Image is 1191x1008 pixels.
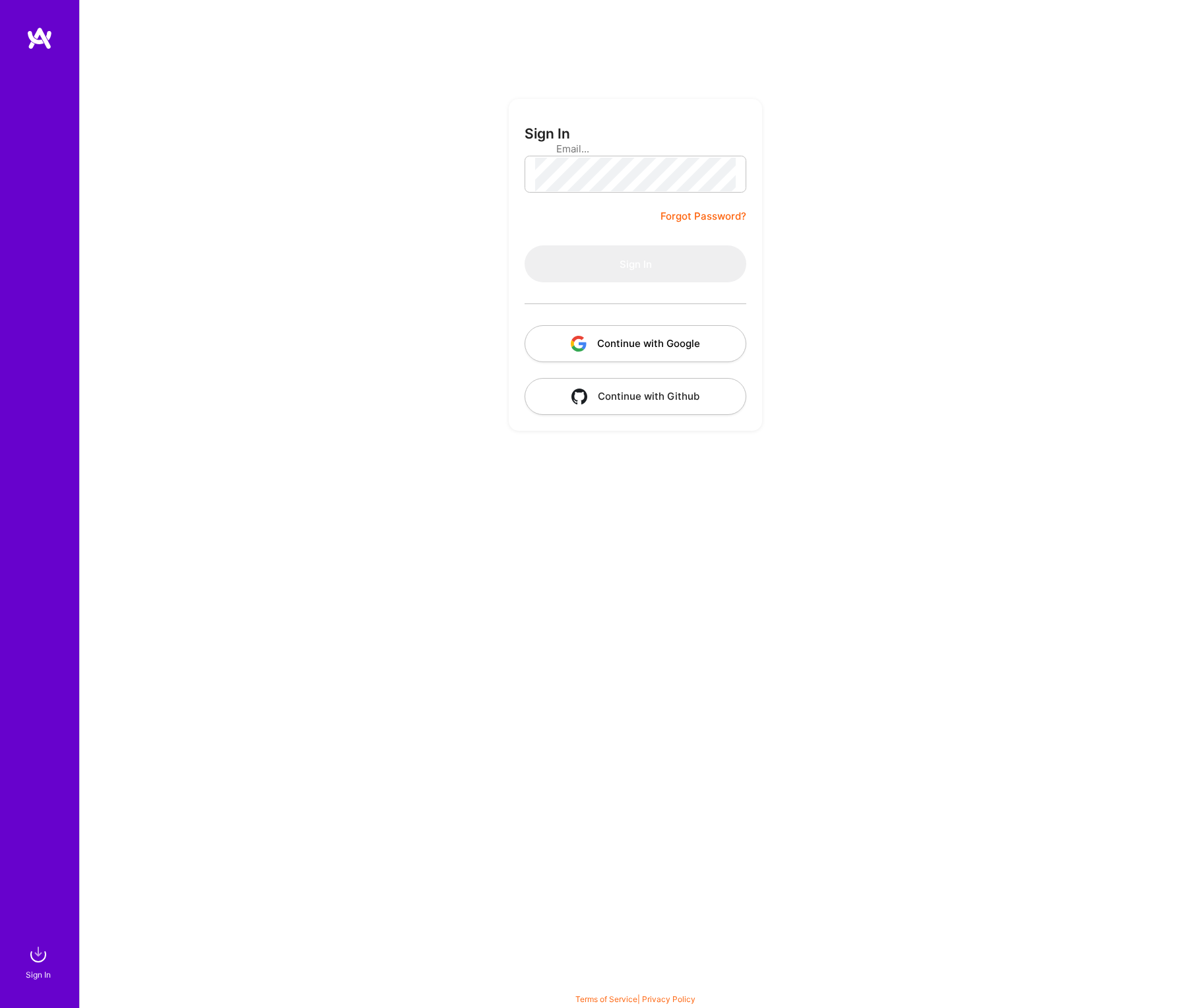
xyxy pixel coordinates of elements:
[525,125,570,142] h3: Sign In
[28,941,51,982] a: sign inSign In
[571,389,587,404] img: icon
[571,336,587,352] img: icon
[556,132,715,166] input: Email...
[642,994,695,1004] a: Privacy Policy
[575,994,695,1004] span: |
[26,968,51,982] div: Sign In
[525,245,746,282] button: Sign In
[79,968,1191,1001] div: © 2025 ATeams Inc., All rights reserved.
[25,941,51,968] img: sign in
[660,208,746,224] a: Forgot Password?
[525,325,746,362] button: Continue with Google
[575,994,637,1004] a: Terms of Service
[26,26,53,50] img: logo
[525,378,746,415] button: Continue with Github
